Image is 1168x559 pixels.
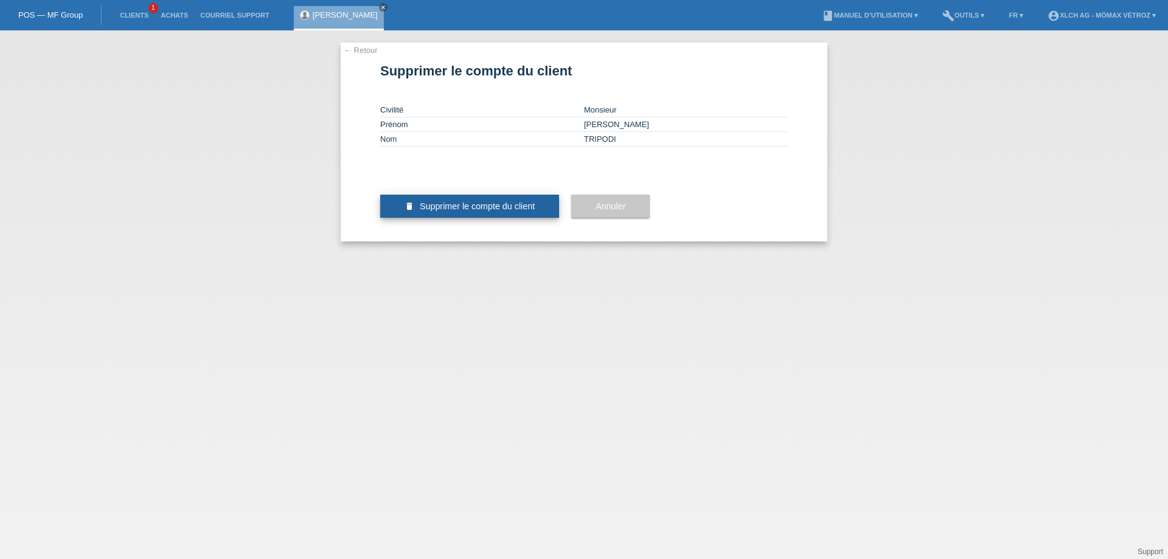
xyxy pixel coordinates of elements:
[584,132,788,147] td: TRIPODI
[148,3,158,13] span: 1
[379,3,388,12] a: close
[194,12,275,19] a: Courriel Support
[1138,547,1163,556] a: Support
[380,195,559,218] button: delete Supprimer le compte du client
[1041,12,1162,19] a: account_circleXLCH AG - Mömax Vétroz ▾
[584,103,788,117] td: Monsieur
[114,12,155,19] a: Clients
[405,201,414,211] i: delete
[18,10,83,19] a: POS — MF Group
[1003,12,1030,19] a: FR ▾
[420,201,535,211] span: Supprimer le compte du client
[155,12,194,19] a: Achats
[936,12,990,19] a: buildOutils ▾
[380,63,788,78] h1: Supprimer le compte du client
[584,117,788,132] td: [PERSON_NAME]
[313,10,378,19] a: [PERSON_NAME]
[1048,10,1060,22] i: account_circle
[380,132,584,147] td: Nom
[596,201,625,211] span: Annuler
[822,10,834,22] i: book
[380,117,584,132] td: Prénom
[571,195,650,218] button: Annuler
[942,10,954,22] i: build
[816,12,924,19] a: bookManuel d’utilisation ▾
[380,4,386,10] i: close
[380,103,584,117] td: Civilité
[344,46,378,55] a: ← Retour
